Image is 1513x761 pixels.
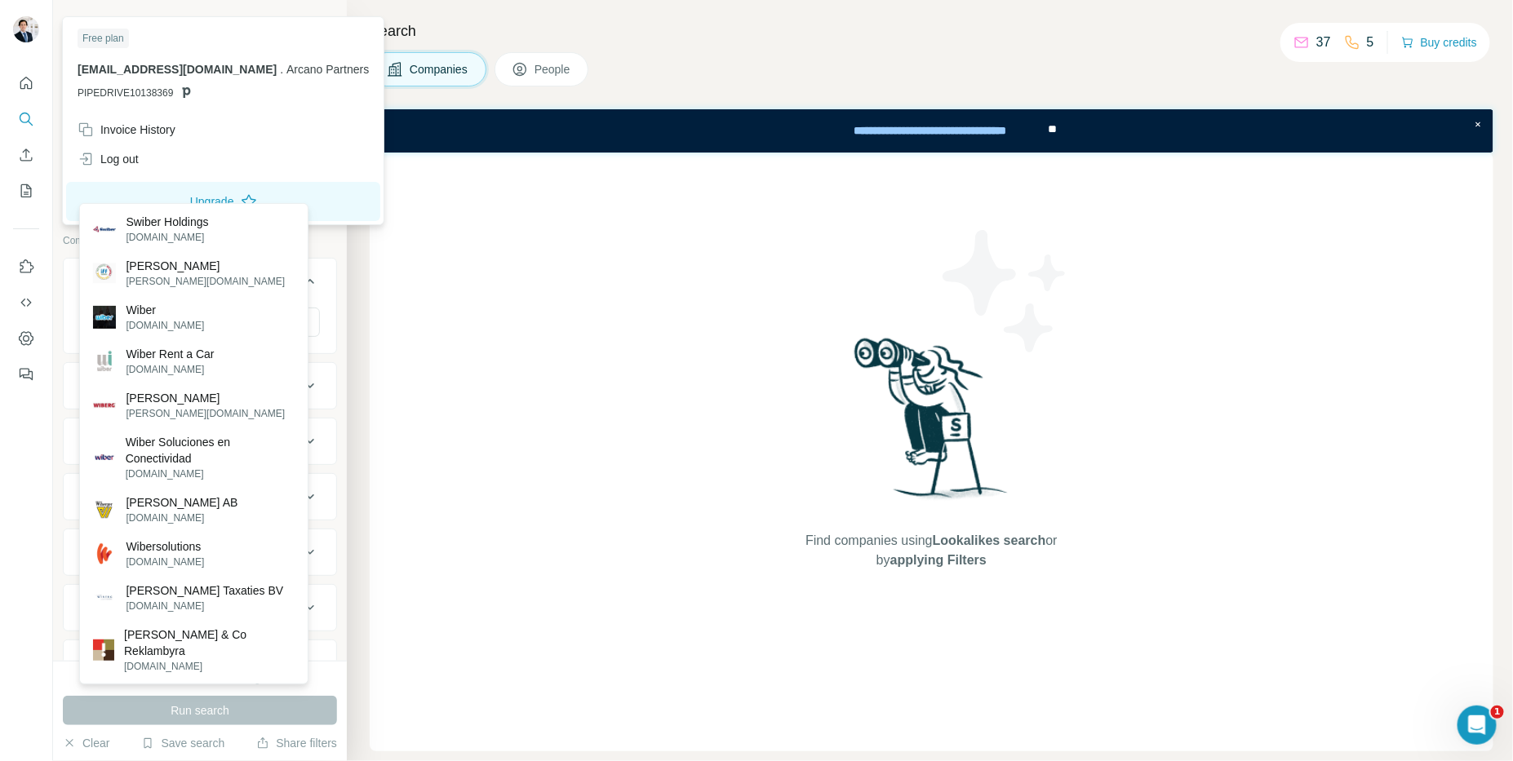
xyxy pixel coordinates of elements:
p: 5 [1367,33,1374,52]
img: Wiberg Taxaties BV [93,586,116,609]
span: PIPEDRIVE10138369 [78,86,173,100]
button: Feedback [13,360,39,389]
button: Technologies [64,588,336,627]
p: Wiber Rent a Car [126,346,214,362]
img: Avatar [13,16,39,42]
p: [PERSON_NAME] AB [126,494,237,511]
p: [PERSON_NAME] [126,390,285,406]
button: Annual revenue ($) [64,477,336,516]
button: HQ location [64,422,336,461]
img: Wiber [93,306,116,329]
span: Arcano Partners [286,63,369,76]
p: [PERSON_NAME] Taxaties BV [126,582,283,599]
p: Wibersolutions [126,538,204,555]
button: Enrich CSV [13,140,39,170]
p: Wiber [126,302,204,318]
p: Wiber Soluciones en Conectividad [126,434,295,467]
button: Employees (size) [64,533,336,572]
img: Wibersolutions [93,542,116,565]
p: Swiber Holdings [126,214,208,230]
button: Use Surfe API [13,288,39,317]
img: Wiberg [93,262,116,285]
button: Dashboard [13,324,39,353]
button: Save search [141,735,224,751]
span: . [280,63,283,76]
img: Surfe Illustration - Woman searching with binoculars [847,334,1017,515]
span: Lookalikes search [933,533,1046,547]
button: Use Surfe on LinkedIn [13,252,39,281]
img: Surfe Illustration - Stars [932,218,1079,365]
h4: Search [370,20,1493,42]
p: [DOMAIN_NAME] [126,467,295,481]
iframe: Banner [370,109,1493,153]
p: 37 [1316,33,1331,52]
button: Keywords [64,644,336,683]
span: People [535,61,572,77]
p: [DOMAIN_NAME] [126,230,208,245]
p: [PERSON_NAME] [126,258,285,274]
img: Swiber Holdings [93,218,116,241]
p: [PERSON_NAME][DOMAIN_NAME] [126,406,285,421]
button: Share filters [256,735,337,751]
button: Industry [64,366,336,405]
p: [DOMAIN_NAME] [124,659,295,674]
img: Wiber Rent a Car [93,350,116,373]
img: Wiberg [93,394,116,417]
button: Hide [284,10,347,34]
button: My lists [13,176,39,206]
button: Clear [63,735,109,751]
iframe: Intercom live chat [1458,706,1497,745]
button: Search [13,104,39,134]
p: [DOMAIN_NAME] [126,362,214,377]
span: [EMAIL_ADDRESS][DOMAIN_NAME] [78,63,277,76]
p: [PERSON_NAME][DOMAIN_NAME] [126,274,285,289]
p: [PERSON_NAME] & Co Reklambyra [124,626,295,659]
button: Upgrade [66,182,380,221]
div: Invoice History [78,122,175,138]
img: Eugen Wiberger AB [93,498,116,521]
div: New search [63,15,114,29]
span: applying Filters [890,553,987,567]
span: Find companies using or by [801,531,1062,570]
p: [DOMAIN_NAME] [126,318,204,333]
p: [DOMAIN_NAME] [126,511,237,525]
p: [DOMAIN_NAME] [126,599,283,613]
span: Companies [410,61,469,77]
button: Quick start [13,69,39,98]
p: Company information [63,233,337,248]
div: Log out [78,151,139,167]
span: 1 [1491,706,1504,719]
div: Free plan [78,29,129,48]
p: [DOMAIN_NAME] [126,555,204,569]
img: Wiber Soluciones en Conectividad [93,446,115,468]
button: Buy credits [1401,31,1477,54]
button: Company [64,262,336,307]
img: Wiberg & Co Reklambyra [93,639,114,661]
